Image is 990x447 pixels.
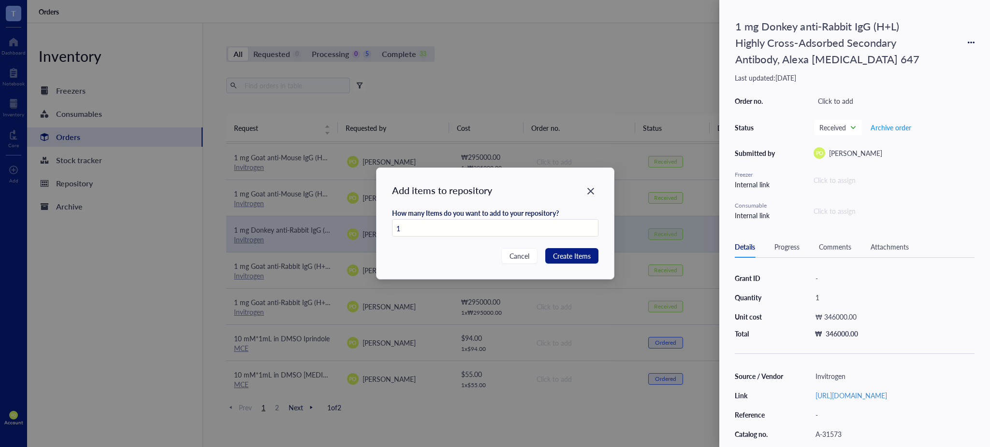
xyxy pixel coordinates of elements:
[582,185,598,197] span: Close
[582,183,598,199] button: Close
[392,183,492,197] div: Add items to repository
[392,209,559,217] div: How many Items do you want to add to your repository?
[509,251,529,261] span: Cancel
[501,248,537,264] button: Cancel
[545,248,598,264] button: Create Items
[553,251,590,261] span: Create Items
